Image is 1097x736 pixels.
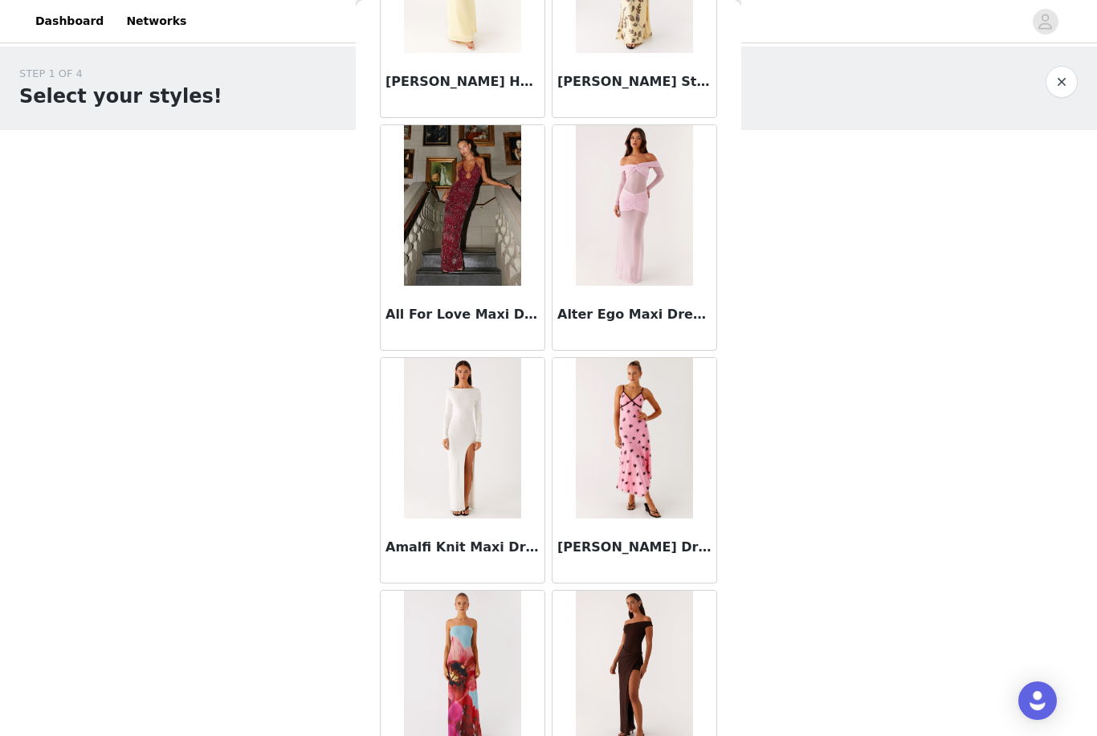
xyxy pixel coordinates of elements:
[1018,681,1057,720] div: Open Intercom Messenger
[1038,9,1053,35] div: avatar
[404,125,520,286] img: All For Love Maxi Dress - Burgundy
[385,305,540,324] h3: All For Love Maxi Dress - Burgundy
[19,82,222,111] h1: Select your styles!
[557,305,712,324] h3: Alter Ego Maxi Dress - Pink
[26,3,113,39] a: Dashboard
[116,3,196,39] a: Networks
[557,538,712,557] h3: [PERSON_NAME] Dress - Pink
[19,66,222,82] div: STEP 1 OF 4
[385,538,540,557] h3: Amalfi Knit Maxi Dress - White
[576,125,692,286] img: Alter Ego Maxi Dress - Pink
[576,358,693,518] img: Amelia Midi Dress - Pink
[557,72,712,91] h3: [PERSON_NAME] Strapless Maxi Dress - Buttercream Bliss
[385,72,540,91] h3: [PERSON_NAME] Halter Maxi Dress - Yellow
[404,358,520,518] img: Amalfi Knit Maxi Dress - White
